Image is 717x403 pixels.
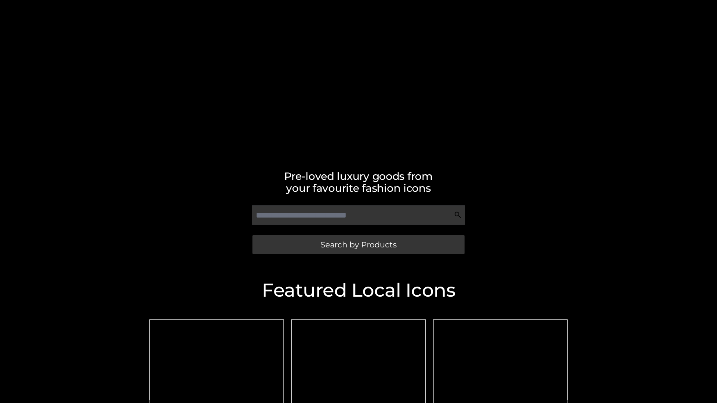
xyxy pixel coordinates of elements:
[320,241,397,249] span: Search by Products
[454,211,462,219] img: Search Icon
[146,170,571,194] h2: Pre-loved luxury goods from your favourite fashion icons
[146,281,571,300] h2: Featured Local Icons​
[252,235,465,254] a: Search by Products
